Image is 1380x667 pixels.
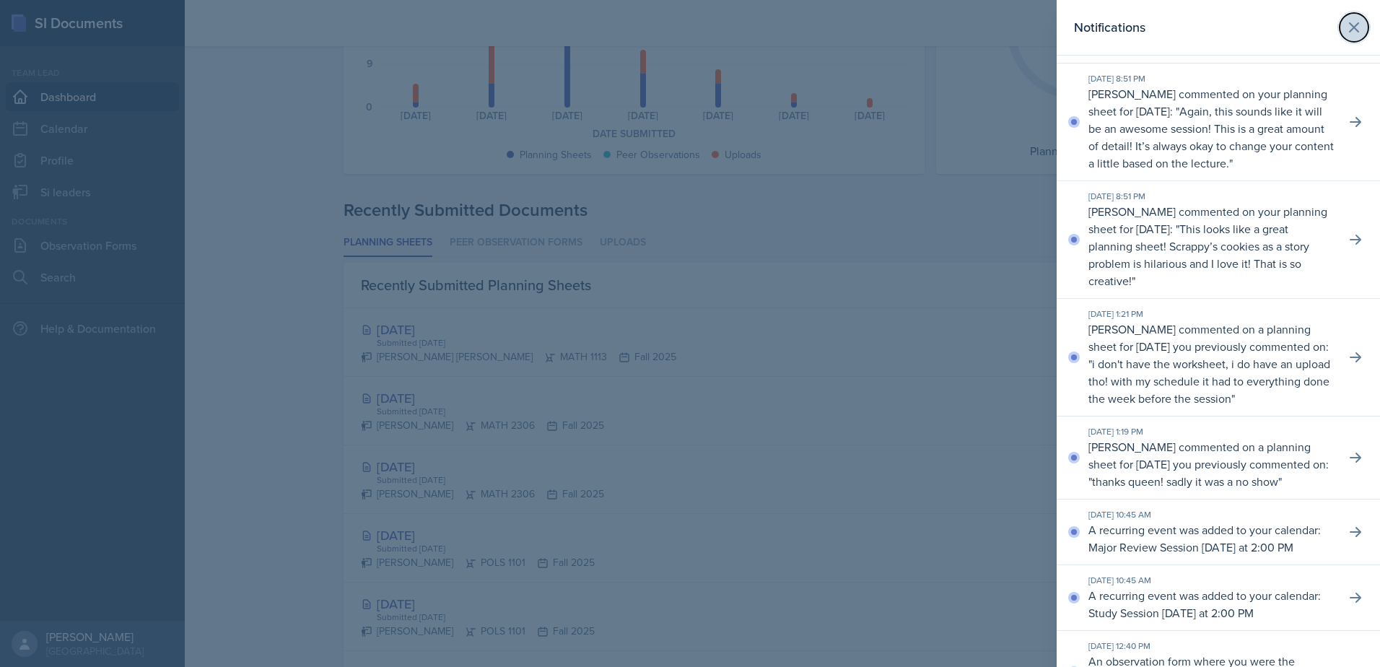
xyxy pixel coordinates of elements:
div: [DATE] 10:45 AM [1088,508,1334,521]
p: Again, this sounds like it will be an awesome session! This is a great amount of detail! It’s alw... [1088,103,1334,171]
div: [DATE] 1:19 PM [1088,425,1334,438]
p: A recurring event was added to your calendar: Major Review Session [DATE] at 2:00 PM [1088,521,1334,556]
p: This looks like a great planning sheet! Scrappy’s cookies as a story problem is hilarious and I l... [1088,221,1309,289]
div: [DATE] 8:51 PM [1088,190,1334,203]
div: [DATE] 12:40 PM [1088,640,1334,653]
p: [PERSON_NAME] commented on your planning sheet for [DATE]: " " [1088,203,1334,289]
h2: Notifications [1074,17,1145,38]
p: [PERSON_NAME] commented on a planning sheet for [DATE] you previously commented on: " " [1088,321,1334,407]
p: i don't have the worksheet, i do have an upload tho! with my schedule it had to everything done t... [1088,356,1330,406]
p: thanks queen! sadly it was a no show [1092,474,1278,489]
p: [PERSON_NAME] commented on your planning sheet for [DATE]: " " [1088,85,1334,172]
div: [DATE] 10:45 AM [1088,574,1334,587]
div: [DATE] 1:21 PM [1088,308,1334,321]
p: A recurring event was added to your calendar: Study Session [DATE] at 2:00 PM [1088,587,1334,622]
div: [DATE] 8:51 PM [1088,72,1334,85]
p: [PERSON_NAME] commented on a planning sheet for [DATE] you previously commented on: " " [1088,438,1334,490]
